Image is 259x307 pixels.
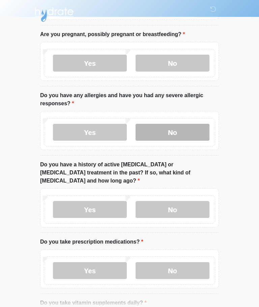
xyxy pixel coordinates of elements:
[136,124,209,141] label: No
[53,55,127,72] label: Yes
[40,30,185,38] label: Are you pregnant, possibly pregnant or breastfeeding?
[53,124,127,141] label: Yes
[33,5,75,22] img: Hydrate IV Bar - Arcadia Logo
[53,262,127,279] label: Yes
[40,299,147,307] label: Do you take vitamin supplements daily?
[136,201,209,218] label: No
[136,55,209,72] label: No
[53,201,127,218] label: Yes
[40,161,219,185] label: Do you have a history of active [MEDICAL_DATA] or [MEDICAL_DATA] treatment in the past? If so, wh...
[136,262,209,279] label: No
[40,238,143,246] label: Do you take prescription medications?
[40,91,219,108] label: Do you have any allergies and have you had any severe allergic responses?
